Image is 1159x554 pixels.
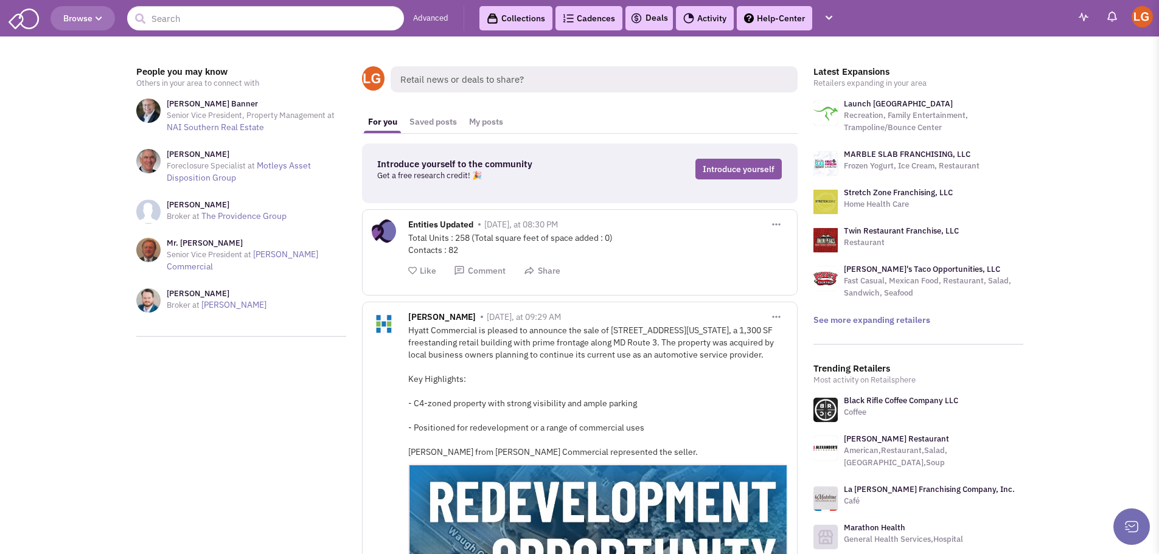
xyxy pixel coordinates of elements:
[844,264,1000,274] a: [PERSON_NAME]'s Taco Opportunities, LLC
[683,13,694,24] img: Activity.png
[813,190,838,214] img: logo
[844,445,1023,469] p: American,Restaurant,Salad,[GEOGRAPHIC_DATA],Soup
[487,13,498,24] img: icon-collection-lavender-black.svg
[420,265,436,276] span: Like
[167,238,346,249] h3: Mr. [PERSON_NAME]
[408,311,476,325] span: [PERSON_NAME]
[487,311,561,322] span: [DATE], at 09:29 AM
[813,314,930,325] a: See more expanding retailers
[9,6,39,29] img: SmartAdmin
[167,160,311,183] a: Motleys Asset Disposition Group
[813,77,1023,89] p: Retailers expanding in your area
[813,228,838,252] img: logo
[844,109,1023,134] p: Recreation, Family Entertainment, Trampoline/Bounce Center
[844,160,980,172] p: Frozen Yogurt, Ice Cream, Restaurant
[695,159,782,179] a: Introduce yourself
[813,363,1023,374] h3: Trending Retailers
[136,66,346,77] h3: People you may know
[136,77,346,89] p: Others in your area to connect with
[408,324,788,458] div: Hyatt Commercial is pleased to announce the sale of [STREET_ADDRESS][US_STATE], a 1,300 SF freest...
[167,110,335,120] span: Senior Vice President, Property Management at
[408,219,473,233] span: Entities Updated
[844,533,963,545] p: General Health Services,Hospital
[484,219,558,230] span: [DATE], at 08:30 PM
[167,122,264,133] a: NAI Southern Real Estate
[362,111,403,133] a: For you
[555,6,622,30] a: Cadences
[391,66,798,92] span: Retail news or deals to share?
[844,198,953,210] p: Home Health Care
[844,434,949,444] a: [PERSON_NAME] Restaurant
[50,6,115,30] button: Browse
[813,151,838,176] img: logo
[463,111,509,133] a: My posts
[167,99,346,109] h3: [PERSON_NAME] Banner
[813,266,838,291] img: logo
[813,101,838,125] img: logo
[844,237,959,249] p: Restaurant
[744,13,754,23] img: help.png
[1132,6,1153,27] img: Liz Greving
[377,170,607,182] p: Get a free research credit! 🎉
[844,149,970,159] a: MARBLE SLAB FRANCHISING, LLC
[630,11,668,26] a: Deals
[479,6,552,30] a: Collections
[167,161,255,171] span: Foreclosure Specialist at
[813,66,1023,77] h3: Latest Expansions
[454,265,506,277] button: Comment
[844,99,953,109] a: Launch [GEOGRAPHIC_DATA]
[844,275,1023,299] p: Fast Casual, Mexican Food, Restaurant, Salad, Sandwich, Seafood
[524,265,560,277] button: Share
[844,495,1015,507] p: Café
[167,149,346,160] h3: [PERSON_NAME]
[167,288,266,299] h3: [PERSON_NAME]
[844,406,958,418] p: Coffee
[167,249,318,272] a: [PERSON_NAME] Commercial
[563,14,574,23] img: Cadences_logo.png
[201,210,287,221] a: The Providence Group
[403,111,463,133] a: Saved posts
[167,300,200,310] span: Broker at
[737,6,812,30] a: Help-Center
[630,11,642,26] img: icon-deals.svg
[201,299,266,310] a: [PERSON_NAME]
[136,199,161,224] img: NoImageAvailable1.jpg
[167,211,200,221] span: Broker at
[844,522,905,533] a: Marathon Health
[167,249,251,260] span: Senior Vice President at
[676,6,734,30] a: Activity
[813,525,838,549] img: icon-retailer-placeholder.png
[813,374,1023,386] p: Most activity on Retailsphere
[413,13,448,24] a: Advanced
[844,187,953,198] a: Stretch Zone Franchising, LLC
[377,159,607,170] h3: Introduce yourself to the community
[844,395,958,406] a: Black Rifle Coffee Company LLC
[844,484,1015,494] a: La [PERSON_NAME] Franchising Company, Inc.
[844,226,959,236] a: Twin Restaurant Franchise, LLC
[408,265,436,277] button: Like
[127,6,404,30] input: Search
[408,232,788,256] div: Total Units : 258 (Total square feet of space added : 0) Contacts : 82
[63,13,102,24] span: Browse
[167,199,287,210] h3: [PERSON_NAME]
